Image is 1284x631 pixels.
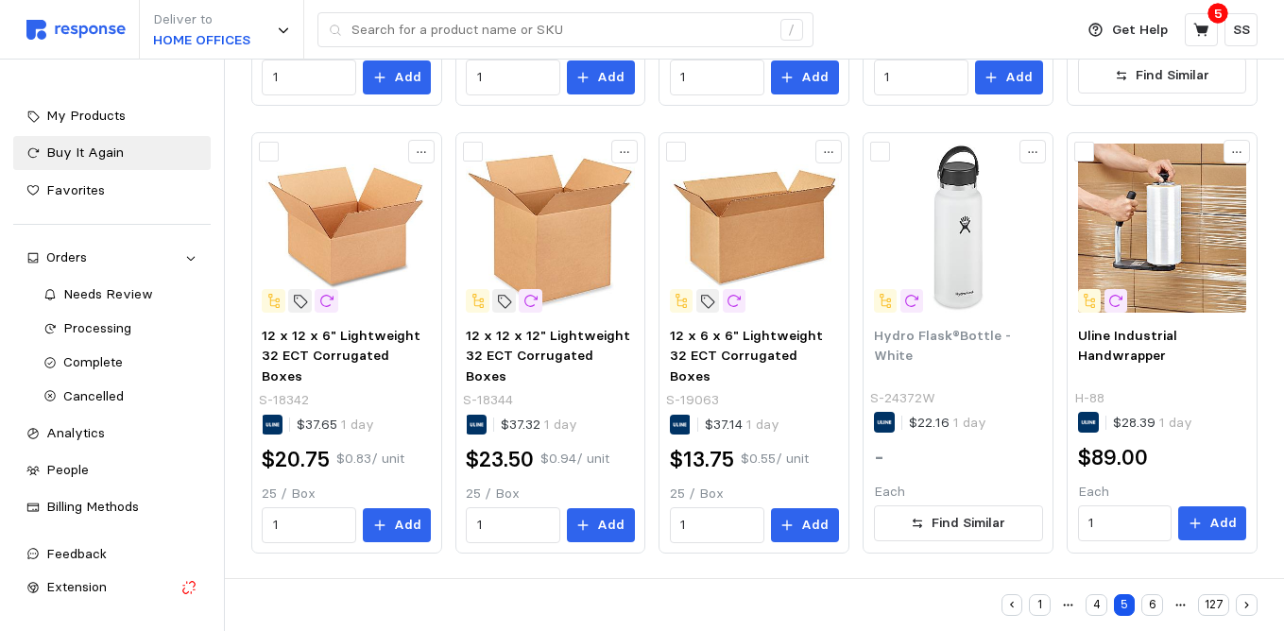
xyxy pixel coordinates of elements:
[466,327,630,384] span: 12 x 12 x 12" Lightweight 32 ECT Corrugated Boxes
[1086,594,1107,616] button: 4
[1198,594,1229,616] button: 127
[1209,513,1237,534] p: Add
[932,513,1005,534] p: Find Similar
[680,508,753,542] input: Qty
[13,417,211,451] a: Analytics
[46,107,126,124] span: My Products
[874,144,1043,313] img: S-24372W
[1078,482,1247,503] p: Each
[874,443,884,472] h2: -
[153,9,250,30] p: Deliver to
[874,327,1011,365] span: Hydro Flask®Bottle - White
[771,60,839,94] button: Add
[259,390,309,411] p: S-18342
[46,461,89,478] span: People
[46,247,178,268] div: Orders
[13,453,211,487] a: People
[26,20,126,40] img: svg%3e
[1078,443,1148,472] h2: $89.00
[13,490,211,524] a: Billing Methods
[1005,67,1033,88] p: Add
[394,67,421,88] p: Add
[466,445,534,474] h2: $23.50
[1078,144,1247,313] img: H-88
[337,416,374,433] span: 1 day
[46,144,124,161] span: Buy It Again
[153,30,250,51] p: HOME OFFICES
[540,416,577,433] span: 1 day
[1141,594,1163,616] button: 6
[46,424,105,441] span: Analytics
[975,60,1043,94] button: Add
[30,278,211,312] a: Needs Review
[567,508,635,542] button: Add
[363,60,431,94] button: Add
[46,181,105,198] span: Favorites
[1088,506,1161,540] input: Qty
[262,445,330,474] h2: $20.75
[1113,413,1192,434] p: $28.39
[46,498,139,515] span: Billing Methods
[63,319,131,336] span: Processing
[1112,20,1168,41] p: Get Help
[262,484,431,504] p: 25 / Box
[874,482,1043,503] p: Each
[336,449,404,469] p: $0.83 / unit
[262,144,431,313] img: S-18342
[666,390,719,411] p: S-19063
[771,508,839,542] button: Add
[741,449,809,469] p: $0.55 / unit
[477,508,550,542] input: Qty
[466,144,635,313] img: S-18344
[670,327,823,384] span: 12 x 6 x 6" Lightweight 32 ECT Corrugated Boxes
[466,484,635,504] p: 25 / Box
[540,449,609,469] p: $0.94 / unit
[30,346,211,380] a: Complete
[670,484,839,504] p: 25 / Box
[670,445,734,474] h2: $13.75
[273,508,346,542] input: Qty
[13,99,211,133] a: My Products
[801,67,829,88] p: Add
[30,312,211,346] a: Processing
[780,19,803,42] div: /
[1114,594,1136,616] button: 5
[477,60,550,94] input: Qty
[30,380,211,414] a: Cancelled
[63,353,123,370] span: Complete
[13,537,211,571] button: Feedback
[1074,388,1104,409] p: H-88
[909,413,986,434] p: $22.16
[1078,327,1177,365] span: Uline Industrial Handwrapper
[363,508,431,542] button: Add
[394,515,421,536] p: Add
[874,505,1043,541] button: Find Similar
[567,60,635,94] button: Add
[63,387,124,404] span: Cancelled
[680,60,753,94] input: Qty
[870,388,935,409] p: S-24372W
[743,416,779,433] span: 1 day
[13,241,211,275] a: Orders
[1178,506,1246,540] button: Add
[46,578,107,595] span: Extension
[1136,65,1209,86] p: Find Similar
[13,174,211,208] a: Favorites
[13,136,211,170] a: Buy It Again
[501,415,577,435] p: $37.32
[273,60,346,94] input: Qty
[801,515,829,536] p: Add
[670,144,839,313] img: S-19063
[597,515,625,536] p: Add
[1029,594,1051,616] button: 1
[262,327,420,384] span: 12 x 12 x 6" Lightweight 32 ECT Corrugated Boxes
[884,60,957,94] input: Qty
[597,67,625,88] p: Add
[351,13,770,47] input: Search for a product name or SKU
[1156,414,1192,431] span: 1 day
[46,545,107,562] span: Feedback
[1077,12,1179,48] button: Get Help
[63,285,153,302] span: Needs Review
[297,415,374,435] p: $37.65
[950,414,986,431] span: 1 day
